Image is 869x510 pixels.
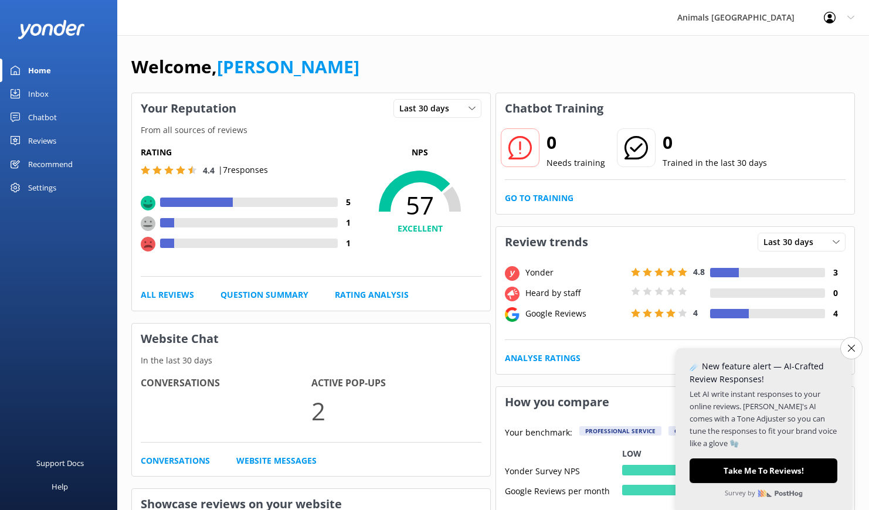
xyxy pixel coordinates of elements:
[338,237,358,250] h4: 1
[28,176,56,199] div: Settings
[496,93,612,124] h3: Chatbot Training
[399,102,456,115] span: Last 30 days
[141,146,358,159] h5: Rating
[203,165,215,176] span: 4.4
[141,454,210,467] a: Conversations
[505,426,572,440] p: Your benchmark:
[338,216,358,229] h4: 1
[358,191,481,220] span: 57
[579,426,661,436] div: Professional Service
[218,164,268,176] p: | 7 responses
[522,307,628,320] div: Google Reviews
[668,426,714,436] div: Other/All
[522,287,628,300] div: Heard by staff
[546,128,605,157] h2: 0
[36,451,84,475] div: Support Docs
[496,227,597,257] h3: Review trends
[663,128,767,157] h2: 0
[132,354,490,367] p: In the last 30 days
[338,196,358,209] h4: 5
[335,288,409,301] a: Rating Analysis
[18,20,85,39] img: yonder-white-logo.png
[505,352,581,365] a: Analyse Ratings
[236,454,317,467] a: Website Messages
[141,376,311,391] h4: Conversations
[825,307,846,320] h4: 4
[763,236,820,249] span: Last 30 days
[505,192,573,205] a: Go to Training
[220,288,308,301] a: Question Summary
[358,146,481,159] p: NPS
[496,387,618,417] h3: How you compare
[132,93,245,124] h3: Your Reputation
[622,447,641,460] p: Low
[28,129,56,152] div: Reviews
[28,106,57,129] div: Chatbot
[217,55,359,79] a: [PERSON_NAME]
[28,152,73,176] div: Recommend
[693,307,698,318] span: 4
[693,266,705,277] span: 4.8
[311,376,482,391] h4: Active Pop-ups
[131,53,359,81] h1: Welcome,
[825,266,846,279] h4: 3
[505,465,622,475] div: Yonder Survey NPS
[28,59,51,82] div: Home
[825,287,846,300] h4: 0
[358,222,481,235] h4: EXCELLENT
[663,157,767,169] p: Trained in the last 30 days
[522,266,628,279] div: Yonder
[546,157,605,169] p: Needs training
[132,324,490,354] h3: Website Chat
[28,82,49,106] div: Inbox
[52,475,68,498] div: Help
[311,391,482,430] p: 2
[132,124,490,137] p: From all sources of reviews
[141,288,194,301] a: All Reviews
[505,485,622,495] div: Google Reviews per month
